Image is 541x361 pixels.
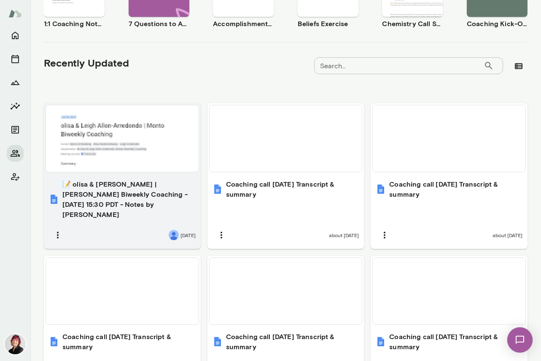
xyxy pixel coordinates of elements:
button: Insights [7,98,24,115]
img: Coaching call 2025-06-05 Transcript & summary [49,337,59,347]
h6: Beliefs Exercise [298,19,358,29]
img: Leigh Allen-Arredondo [5,334,25,354]
img: Coaching call 2025-06-26 Transcript & summary [376,184,386,194]
h6: 📝 olisa & [PERSON_NAME] | [PERSON_NAME] Biweekly Coaching - [DATE] 15:30 PDT - Notes by [PERSON_N... [62,179,196,219]
button: Home [7,27,24,44]
button: Client app [7,168,24,185]
h6: Chemistry Call Self-Assessment [Coaches only] [382,19,443,29]
button: Growth Plan [7,74,24,91]
span: about [DATE] [493,232,522,238]
h6: Coaching Kick-Off | Coaching Agreement [467,19,528,29]
h5: Recently Updated [44,56,129,70]
h6: Coaching call [DATE] Transcript & summary [226,179,359,199]
img: 0lisa [169,230,179,240]
h6: Coaching call [DATE] Transcript & summary [389,332,522,352]
h6: 1:1 Coaching Notes [44,19,105,29]
h6: Coaching call [DATE] Transcript & summary [389,179,522,199]
h6: Coaching call [DATE] Transcript & summary [226,332,359,352]
button: Documents [7,121,24,138]
button: Members [7,145,24,162]
button: Sessions [7,51,24,67]
h6: Coaching call [DATE] Transcript & summary [62,332,196,352]
img: 📝 olisa & Leigh Allen-Arredondo | Mento Biweekly Coaching - 2025/07/30 15:30 PDT - Notes by Gemini [49,194,59,204]
h6: Accomplishment Tracker [213,19,274,29]
img: Coaching call 2025-07-07 Transcript & summary [213,184,223,194]
span: about [DATE] [329,232,359,238]
img: Coaching call 2025-05-22 Transcript & summary [213,337,223,347]
h6: 7 Questions to Achieving Your Goals [129,19,189,29]
span: [DATE] [180,232,196,238]
img: Mento [8,5,22,21]
img: Coaching call 2025-04-29 Transcript & summary [376,337,386,347]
